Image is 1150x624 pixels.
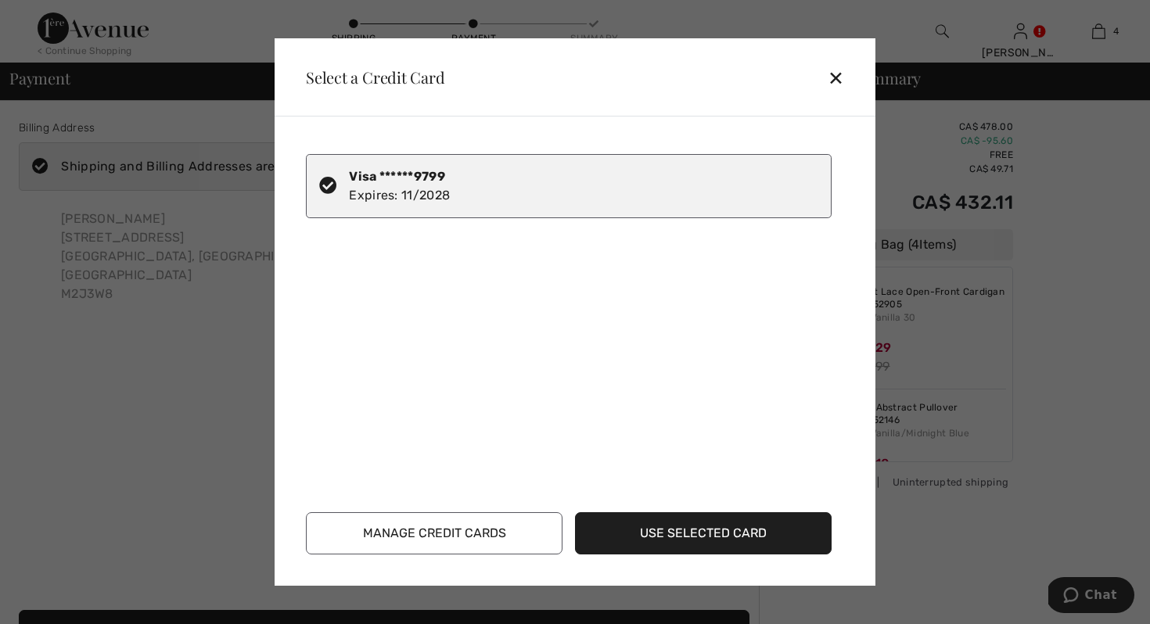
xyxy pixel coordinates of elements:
button: Manage Credit Cards [306,512,562,554]
span: Chat [37,11,69,25]
div: Expires: 11/2028 [349,167,450,205]
div: ✕ [828,61,857,94]
button: Use Selected Card [575,512,832,554]
div: Select a Credit Card [293,70,445,85]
